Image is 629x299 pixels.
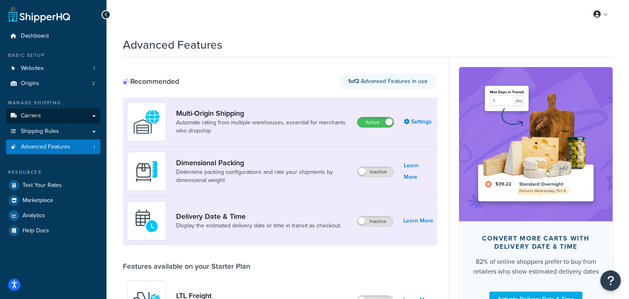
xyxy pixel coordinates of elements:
span: Origins [21,80,39,87]
a: Help Docs [6,223,100,238]
div: 82% of online shoppers prefer to buy from retailers who show estimated delivery dates [472,257,600,277]
a: Settings [404,116,433,128]
img: feature-image-ddt-36eae7f7280da8017bfb280eaccd9c446f90b1fe08728e4019434db127062ab4.png [471,79,600,209]
img: DTVBYsAAAAAASUVORK5CYII= [132,157,161,186]
h1: Advanced Features [123,37,222,53]
div: Manage Shipping [6,99,100,106]
a: Display the estimated delivery date or time in transit as checkout. [176,222,341,230]
span: Analytics [23,212,45,219]
button: Open Resource Center [600,270,621,291]
a: Determine packing configurations and rate your shipments by dimensional weight [176,168,351,184]
img: WatD5o0RtDAAAAAElFTkSuQmCC [132,108,161,136]
a: Carriers [6,108,100,124]
img: gfkeb5ejjkALwAAAABJRU5ErkJggg== [132,207,161,235]
a: Analytics [6,208,100,223]
span: Dashboard [21,33,49,40]
li: Websites [6,61,100,76]
div: Features available on your Starter Plan [123,262,250,271]
a: Test Your Rates [6,178,100,193]
span: 1 [93,65,95,72]
a: Multi-Origin Shipping [176,109,351,118]
a: Delivery Date & Time [176,212,341,221]
span: Advanced Features in use [348,77,428,85]
span: 1 [93,144,95,151]
div: Recommended [123,77,179,86]
a: Learn More [404,160,433,183]
a: Shipping Rules [6,124,100,139]
span: Help Docs [23,227,49,234]
span: Marketplace [23,197,53,204]
li: Advanced Features [6,139,100,155]
span: Shipping Rules [21,128,59,135]
a: Advanced Features1 [6,139,100,155]
a: Websites1 [6,61,100,76]
div: Convert more carts with delivery date & time [472,234,600,251]
label: Active [357,117,394,127]
span: Carriers [21,112,41,119]
span: Test Your Rates [23,182,62,189]
a: Dashboard [6,29,100,44]
a: Automate rating from multiple warehouses, essential for merchants who dropship [176,119,351,135]
a: Learn More [403,215,433,227]
div: Basic Setup [6,52,100,59]
span: Advanced Features [21,144,70,151]
label: Inactive [357,167,394,177]
li: Origins [6,76,100,91]
div: Resources [6,169,100,176]
strong: 1 of 2 [348,77,359,85]
a: Origins2 [6,76,100,91]
a: Marketplace [6,193,100,208]
span: 2 [92,80,95,87]
label: Inactive [357,216,393,226]
span: Websites [21,65,44,72]
a: Dimensional Packing [176,158,351,167]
